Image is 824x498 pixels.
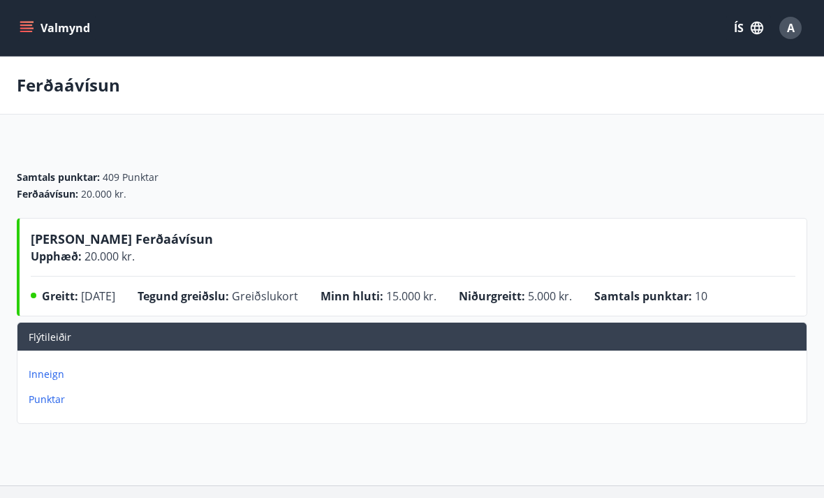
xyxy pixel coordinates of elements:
span: [DATE] [81,288,115,304]
span: Tegund greiðslu : [138,288,229,304]
span: 20.000 kr. [82,249,135,264]
span: Greitt : [42,288,78,304]
button: A [774,11,807,45]
span: Samtals punktar : [594,288,692,304]
button: menu [17,15,96,41]
span: Ferðaávísun : [17,187,78,201]
span: 409 Punktar [103,170,159,184]
span: Minn hluti : [321,288,383,304]
span: [PERSON_NAME] Ferðaávísun [31,230,213,253]
span: 10 [695,288,707,304]
p: Punktar [29,393,801,407]
p: Inneign [29,367,801,381]
button: ÍS [726,15,771,41]
span: 15.000 kr. [386,288,436,304]
span: Upphæð : [31,249,82,264]
span: Niðurgreitt : [459,288,525,304]
span: 20.000 kr. [81,187,126,201]
span: Greiðslukort [232,288,298,304]
span: A [787,20,795,36]
p: Ferðaávísun [17,73,120,97]
span: Samtals punktar : [17,170,100,184]
span: 5.000 kr. [528,288,572,304]
span: Flýtileiðir [29,330,71,344]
